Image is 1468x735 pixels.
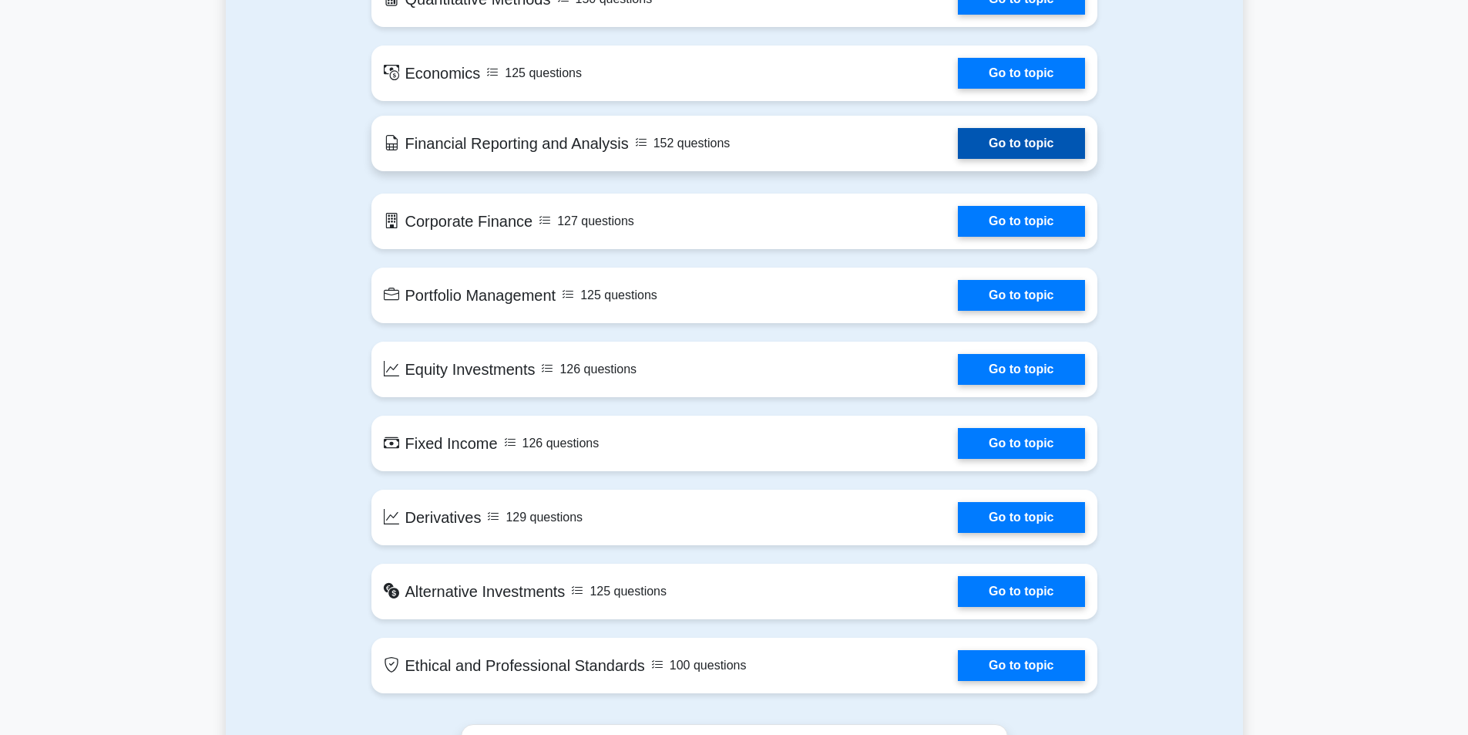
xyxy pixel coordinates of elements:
[958,128,1084,159] a: Go to topic
[958,58,1084,89] a: Go to topic
[958,428,1084,459] a: Go to topic
[958,576,1084,607] a: Go to topic
[958,502,1084,533] a: Go to topic
[958,206,1084,237] a: Go to topic
[958,354,1084,385] a: Go to topic
[958,280,1084,311] a: Go to topic
[958,650,1084,681] a: Go to topic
